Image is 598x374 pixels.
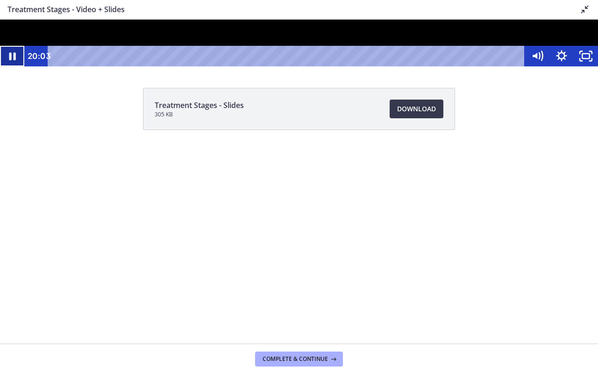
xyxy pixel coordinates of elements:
button: Unfullscreen [574,26,598,47]
button: Show settings menu [549,26,574,47]
h3: Treatment Stages - Video + Slides [7,4,564,15]
button: Complete & continue [255,352,343,367]
span: Complete & continue [263,355,328,363]
span: 305 KB [155,111,244,118]
a: Download [390,100,443,118]
div: Playbar [57,26,519,47]
span: Download [397,103,436,115]
button: Mute [525,26,549,47]
span: Treatment Stages - Slides [155,100,244,111]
